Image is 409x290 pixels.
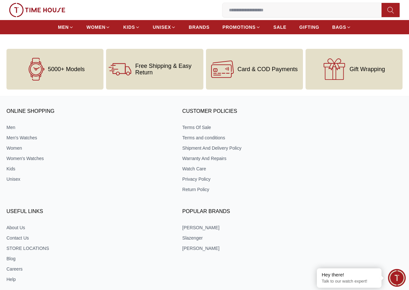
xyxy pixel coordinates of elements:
a: STORE LOCATIONS [6,245,168,252]
span: BRANDS [189,24,210,30]
a: Watch Care [182,166,344,172]
div: Chat Widget [388,269,406,287]
span: WOMEN [87,24,106,30]
a: Shipment And Delivery Policy [182,145,344,151]
a: Privacy Policy [182,176,344,182]
span: SALE [274,24,286,30]
a: Kids [6,166,168,172]
span: UNISEX [153,24,171,30]
div: Hey there! [322,272,377,278]
a: Slazenger [182,235,344,241]
h3: ONLINE SHOPPING [6,107,168,116]
a: Women's Watches [6,155,168,162]
span: Gift Wrapping [350,66,385,72]
span: Card & COD Payments [238,66,298,72]
a: Careers [6,266,168,272]
span: MEN [58,24,69,30]
a: SALE [274,21,286,33]
a: Warranty And Repairs [182,155,344,162]
a: MEN [58,21,73,33]
a: Men [6,124,168,131]
a: Contact Us [6,235,168,241]
span: GIFTING [299,24,319,30]
a: BRANDS [189,21,210,33]
h3: CUSTOMER POLICIES [182,107,344,116]
a: [PERSON_NAME] [182,245,344,252]
span: BAGS [332,24,346,30]
a: Terms and conditions [182,134,344,141]
a: Blog [6,255,168,262]
a: GIFTING [299,21,319,33]
a: KIDS [123,21,140,33]
a: UNISEX [153,21,176,33]
h3: Popular Brands [182,207,344,217]
p: Talk to our watch expert! [322,279,377,284]
a: Men's Watches [6,134,168,141]
a: Terms Of Sale [182,124,344,131]
span: KIDS [123,24,135,30]
a: WOMEN [87,21,111,33]
span: Free Shipping & Easy Return [135,63,200,76]
a: BAGS [332,21,351,33]
a: Return Policy [182,186,344,193]
a: [PERSON_NAME] [182,224,344,231]
h3: USEFUL LINKS [6,207,168,217]
a: Unisex [6,176,168,182]
span: 5000+ Models [48,66,85,72]
a: Help [6,276,168,283]
a: PROMOTIONS [222,21,261,33]
span: PROMOTIONS [222,24,256,30]
a: About Us [6,224,168,231]
img: ... [9,3,65,17]
a: Women [6,145,168,151]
